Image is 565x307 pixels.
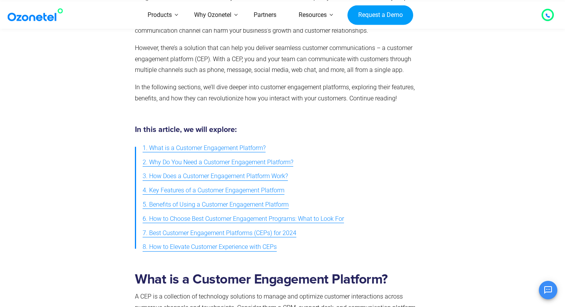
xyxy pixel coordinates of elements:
[183,2,243,29] a: Why Ozonetel
[243,2,287,29] a: Partners
[143,212,344,226] a: 6. How to Choose Best Customer Engagement Programs: What to Look For
[135,273,388,286] strong: What is a Customer Engagement Platform?
[143,184,284,198] a: 4. Key Features of a Customer Engagement Platform
[135,126,427,133] h5: In this article, we will explore:
[143,198,289,212] a: 5. Benefits of Using a Customer Engagement Platform
[143,228,296,239] span: 7. Best Customer Engagement Platforms (CEPs) for 2024
[287,2,338,29] a: Resources
[143,141,266,155] a: 1. What is a Customer Engagement Platform?
[143,242,277,253] span: 8. How to Elevate Customer Experience with CEPs
[143,240,277,254] a: 8. How to Elevate Customer Experience with CEPs
[135,83,415,102] span: In the following sections, we’ll dive deeper into customer engagement platforms, exploring their ...
[143,169,288,184] a: 3. How Does a Customer Engagement Platform Work?
[143,171,288,182] span: 3. How Does a Customer Engagement Platform Work?
[143,157,293,168] span: 2. Why Do You Need a Customer Engagement Platform?
[143,214,344,225] span: 6. How to Choose Best Customer Engagement Programs: What to Look For
[135,44,412,74] span: However, there’s a solution that can help you deliver seamless customer communications – a custom...
[143,199,289,210] span: 5. Benefits of Using a Customer Engagement Platform
[143,143,266,154] span: 1. What is a Customer Engagement Platform?
[347,5,413,25] a: Request a Demo
[143,185,284,196] span: 4. Key Features of a Customer Engagement Platform
[539,281,557,299] button: Open chat
[143,226,296,240] a: 7. Best Customer Engagement Platforms (CEPs) for 2024
[136,2,183,29] a: Products
[143,155,293,170] a: 2. Why Do You Need a Customer Engagement Platform?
